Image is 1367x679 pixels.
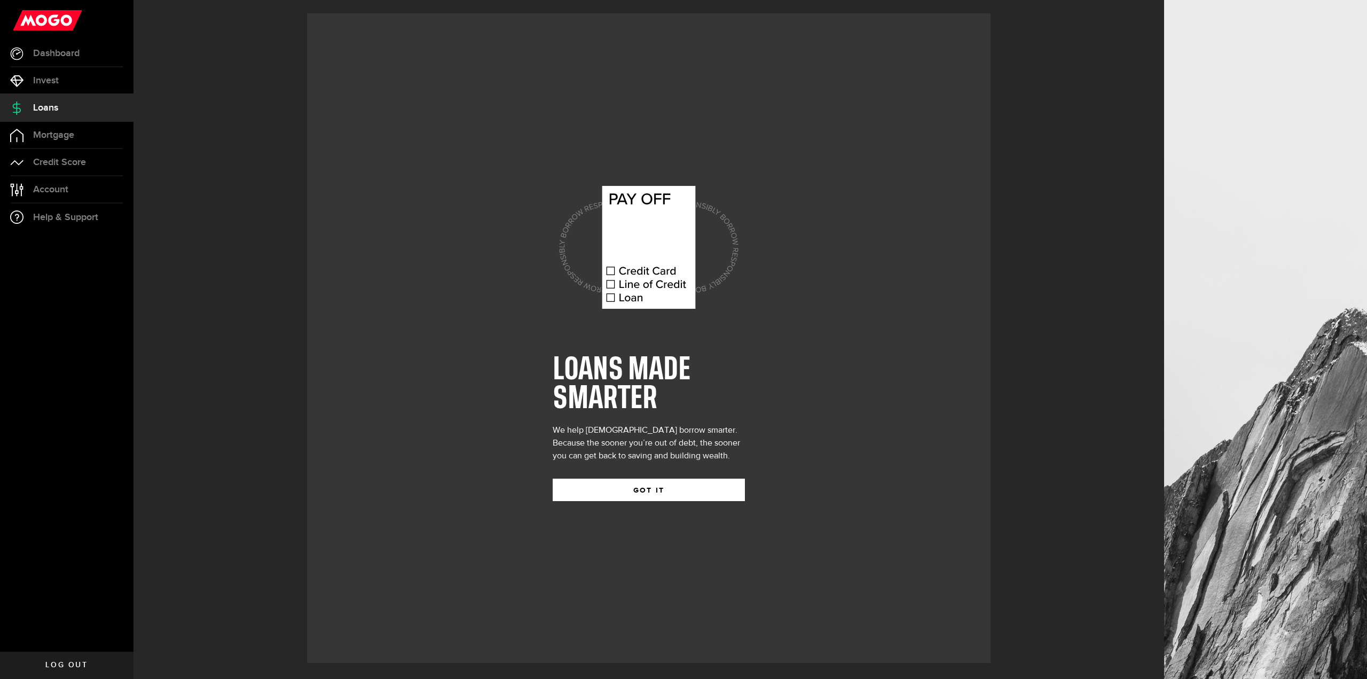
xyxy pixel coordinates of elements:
h1: LOANS MADE SMARTER [553,356,745,413]
span: Credit Score [33,158,86,167]
span: Loans [33,103,58,113]
span: Invest [33,76,59,85]
span: Help & Support [33,213,98,222]
span: Dashboard [33,49,80,58]
span: Log out [45,661,88,669]
div: We help [DEMOGRAPHIC_DATA] borrow smarter. Because the sooner you’re out of debt, the sooner you ... [553,424,745,463]
button: GOT IT [553,479,745,501]
span: Account [33,185,68,194]
span: Mortgage [33,130,74,140]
